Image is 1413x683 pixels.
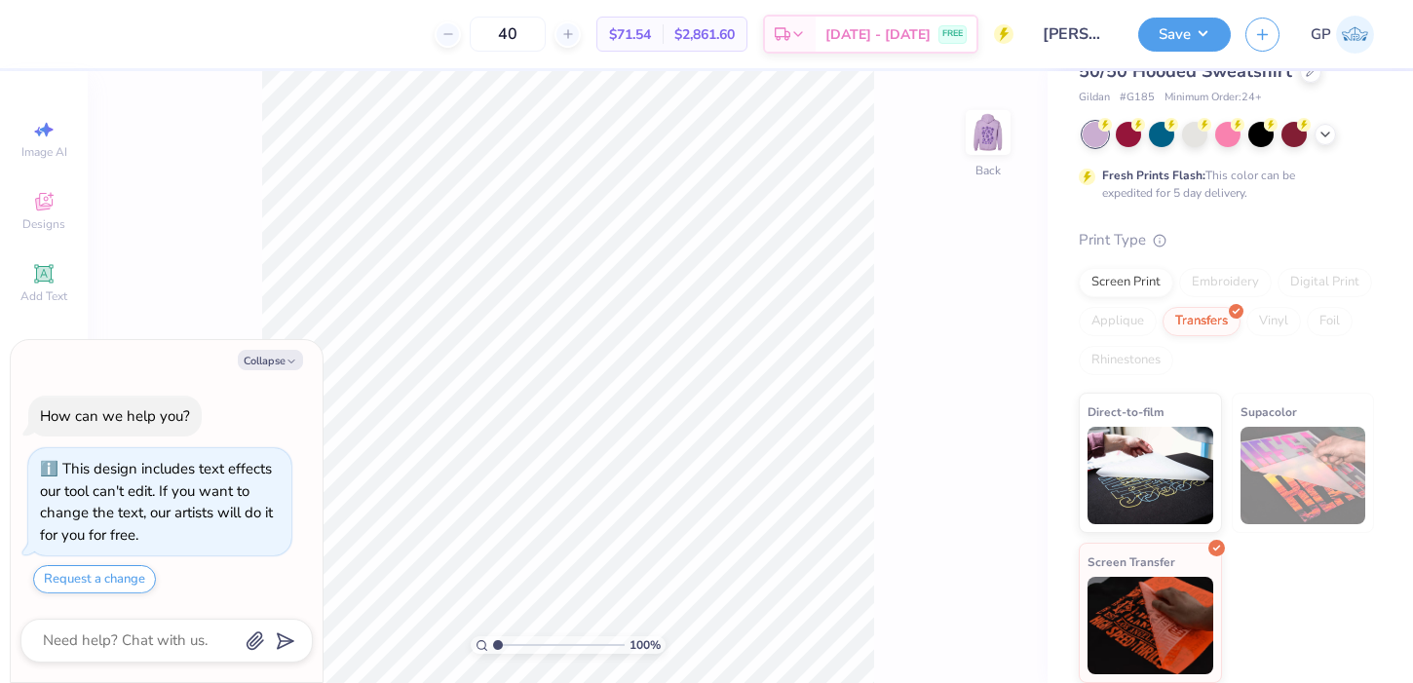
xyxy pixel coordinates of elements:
span: Screen Transfer [1088,551,1175,572]
span: $71.54 [609,24,651,45]
div: Vinyl [1246,307,1301,336]
input: Untitled Design [1028,15,1124,54]
span: Add Text [20,288,67,304]
strong: Fresh Prints Flash: [1102,168,1205,183]
span: Gildan [1079,90,1110,106]
img: Supacolor [1241,427,1366,524]
img: Screen Transfer [1088,577,1213,674]
div: This design includes text effects our tool can't edit. If you want to change the text, our artist... [40,459,273,545]
img: Direct-to-film [1088,427,1213,524]
div: Digital Print [1278,268,1372,297]
span: GP [1311,23,1331,46]
span: Designs [22,216,65,232]
div: Applique [1079,307,1157,336]
img: Gene Padilla [1336,16,1374,54]
img: Back [969,113,1008,152]
div: Back [975,162,1001,179]
a: GP [1311,16,1374,54]
span: 100 % [630,636,661,654]
button: Save [1138,18,1231,52]
div: Foil [1307,307,1353,336]
div: Rhinestones [1079,346,1173,375]
div: Embroidery [1179,268,1272,297]
input: – – [470,17,546,52]
span: FREE [942,27,963,41]
button: Collapse [238,350,303,370]
span: Minimum Order: 24 + [1165,90,1262,106]
div: Screen Print [1079,268,1173,297]
div: How can we help you? [40,406,190,426]
div: This color can be expedited for 5 day delivery. [1102,167,1342,202]
div: Transfers [1163,307,1241,336]
div: Print Type [1079,229,1374,251]
span: # G185 [1120,90,1155,106]
span: Supacolor [1241,401,1297,422]
span: $2,861.60 [674,24,735,45]
span: Image AI [21,144,67,160]
span: [DATE] - [DATE] [825,24,931,45]
span: Direct-to-film [1088,401,1165,422]
button: Request a change [33,565,156,593]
